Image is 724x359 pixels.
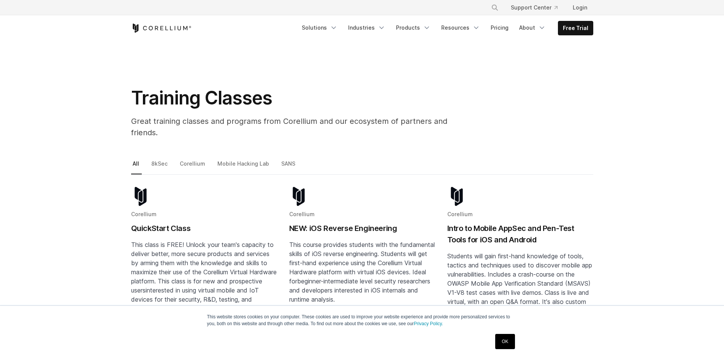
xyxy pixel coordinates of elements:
div: Navigation Menu [482,1,593,14]
a: Resources [437,21,485,35]
a: Login [567,1,593,14]
a: Blog post summary: Intro to Mobile AppSec and Pen-Test Tools for iOS and Android [447,187,593,340]
a: About [515,21,550,35]
a: Solutions [297,21,342,35]
a: Privacy Policy. [414,321,443,326]
img: corellium-logo-icon-dark [289,187,308,206]
span: Corellium [131,211,157,217]
a: Corellium [178,159,208,175]
a: Products [391,21,435,35]
span: Corellium [289,211,315,217]
a: 8kSec [150,159,170,175]
img: corellium-logo-icon-dark [131,187,150,206]
span: Corellium [447,211,473,217]
a: All [131,159,142,175]
span: Students will gain first-hand knowledge of tools, tactics and techniques used to discover mobile ... [447,252,592,315]
a: SANS [280,159,298,175]
h2: Intro to Mobile AppSec and Pen-Test Tools for iOS and Android [447,223,593,245]
h1: Training Classes [131,87,473,109]
a: Industries [344,21,390,35]
h2: NEW: iOS Reverse Engineering [289,223,435,234]
span: beginner-intermediate level security researchers and developers interested in iOS internals and r... [289,277,430,303]
a: Free Trial [558,21,593,35]
a: OK [495,334,515,349]
p: This course provides students with the fundamental skills of iOS reverse engineering. Students wi... [289,240,435,304]
a: Corellium Home [131,24,192,33]
span: This class is FREE! Unlock your team's capacity to deliver better, more secure products and servi... [131,241,277,294]
img: corellium-logo-icon-dark [447,187,466,206]
a: Mobile Hacking Lab [216,159,272,175]
a: Blog post summary: NEW: iOS Reverse Engineering [289,187,435,340]
a: Blog post summary: QuickStart Class [131,187,277,340]
a: Support Center [505,1,564,14]
p: Great training classes and programs from Corellium and our ecosystem of partners and friends. [131,115,473,138]
button: Search [488,1,502,14]
h2: QuickStart Class [131,223,277,234]
a: Pricing [486,21,513,35]
p: This website stores cookies on your computer. These cookies are used to improve your website expe... [207,313,517,327]
div: Navigation Menu [297,21,593,35]
span: interested in using virtual mobile and IoT devices for their security, R&D, testing, and teaching... [131,286,259,312]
